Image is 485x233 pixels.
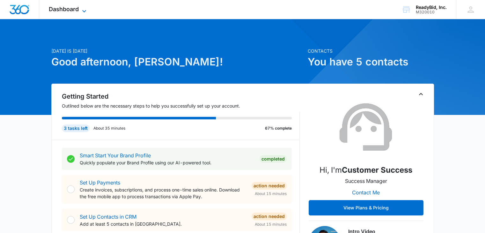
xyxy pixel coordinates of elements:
span: About 15 minutes [255,191,287,197]
div: account id [416,10,447,14]
a: Set Up Payments [80,179,120,186]
p: Success Manager [345,177,387,185]
div: Action Needed [252,182,287,190]
a: Smart Start Your Brand Profile [80,152,151,159]
p: About 35 minutes [93,125,125,131]
button: View Plans & Pricing [309,200,423,215]
p: Contacts [308,48,434,54]
h1: You have 5 contacts [308,54,434,70]
p: Create invoices, subscriptions, and process one-time sales online. Download the free mobile app t... [80,186,246,200]
p: Add at least 5 contacts in [GEOGRAPHIC_DATA]. [80,221,246,227]
h1: Good afternoon, [PERSON_NAME]! [51,54,304,70]
div: Action Needed [252,213,287,220]
p: [DATE] is [DATE] [51,48,304,54]
span: About 15 minutes [255,222,287,227]
img: Customer Success [334,95,398,159]
p: Hi, I'm [320,164,412,176]
div: Completed [260,155,287,163]
button: Contact Me [346,185,386,200]
p: Outlined below are the necessary steps to help you successfully set up your account. [62,102,300,109]
button: Toggle Collapse [417,90,425,98]
div: 3 tasks left [62,124,90,132]
span: Dashboard [49,6,79,12]
h2: Getting Started [62,92,300,101]
a: Set Up Contacts in CRM [80,214,136,220]
p: 67% complete [265,125,292,131]
div: account name [416,5,447,10]
strong: Customer Success [342,165,412,175]
p: Quickly populate your Brand Profile using our AI-powered tool. [80,159,254,166]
